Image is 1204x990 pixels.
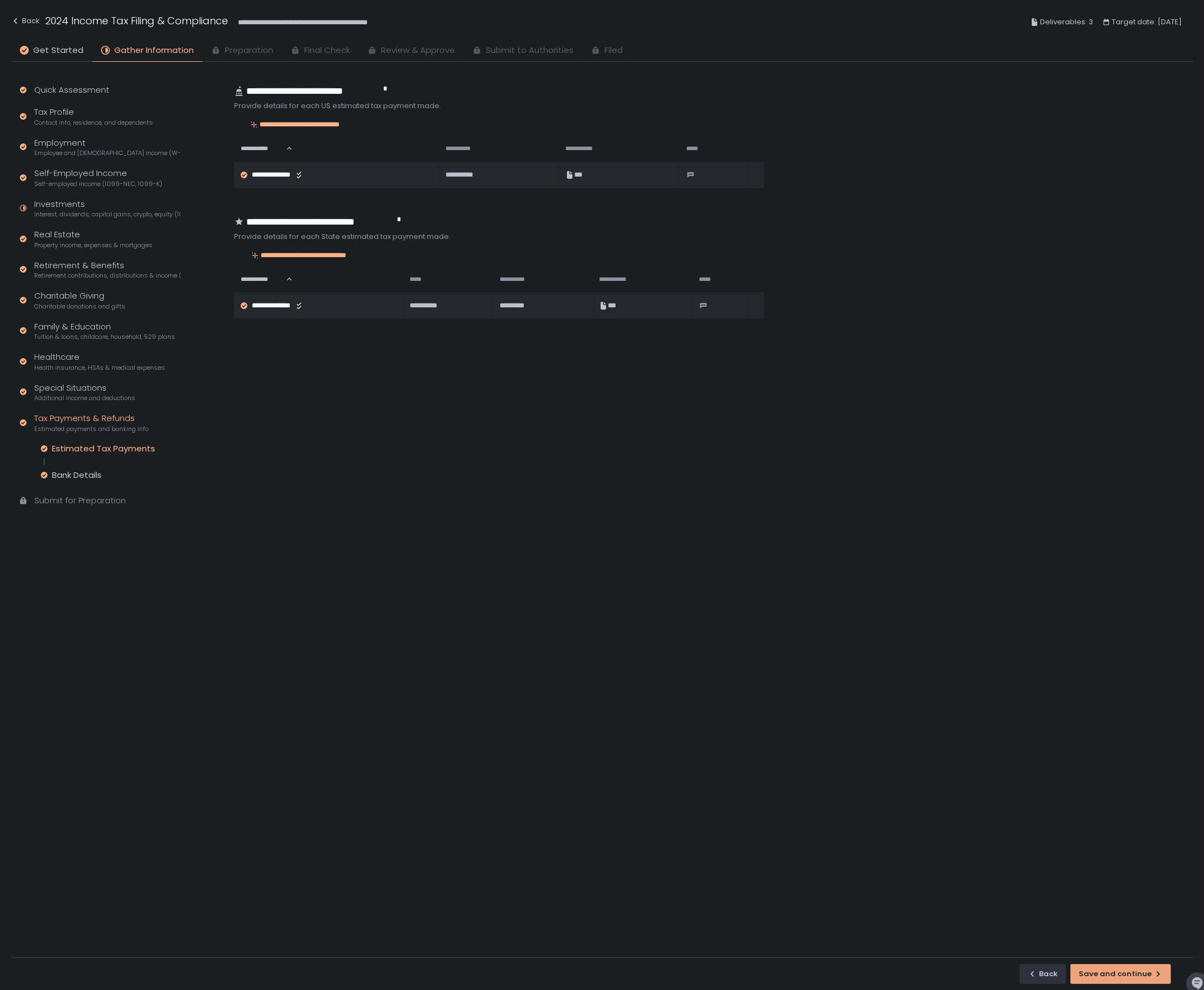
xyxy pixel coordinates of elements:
[234,232,764,242] div: Provide details for each State estimated tax payment made.
[34,290,125,311] div: Charitable Giving
[1028,969,1058,979] div: Back
[34,167,162,188] div: Self-Employed Income
[34,364,165,372] span: Health insurance, HSAs & medical expenses
[304,44,350,57] span: Final Check
[34,84,109,97] div: Quick Assessment
[34,106,153,127] div: Tax Profile
[11,14,40,28] div: Back
[52,443,155,454] div: Estimated Tax Payments
[34,351,165,372] div: Healthcare
[1020,964,1066,984] button: Back
[604,44,623,57] span: Filed
[34,333,175,341] span: Tuition & loans, childcare, household, 529 plans
[34,198,181,219] div: Investments
[34,412,148,433] div: Tax Payments & Refunds
[34,302,125,311] span: Charitable donations and gifts
[234,101,764,111] div: Provide details for each US estimated tax payment made.
[34,119,153,127] span: Contact info, residence, and dependents
[34,137,181,158] div: Employment
[34,394,135,402] span: Additional income and deductions
[34,228,152,249] div: Real Estate
[52,470,102,481] div: Bank Details
[34,241,152,249] span: Property income, expenses & mortgages
[1070,964,1171,984] button: Save and continue
[34,321,175,342] div: Family & Education
[114,44,194,57] span: Gather Information
[1040,15,1093,29] span: Deliverables: 3
[34,494,126,507] div: Submit for Preparation
[381,44,455,57] span: Review & Approve
[225,44,273,57] span: Preparation
[1079,969,1163,979] div: Save and continue
[34,425,148,433] span: Estimated payments and banking info
[34,272,181,280] span: Retirement contributions, distributions & income (1099-R, 5498)
[34,259,181,280] div: Retirement & Benefits
[34,180,162,188] span: Self-employed income (1099-NEC, 1099-K)
[11,13,40,31] button: Back
[34,210,181,219] span: Interest, dividends, capital gains, crypto, equity (1099s, K-1s)
[486,44,574,57] span: Submit to Authorities
[34,149,181,157] span: Employee and [DEMOGRAPHIC_DATA] income (W-2s)
[45,13,228,28] h1: 2024 Income Tax Filing & Compliance
[33,44,83,57] span: Get Started
[1112,15,1182,29] span: Target date: [DATE]
[34,382,135,403] div: Special Situations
